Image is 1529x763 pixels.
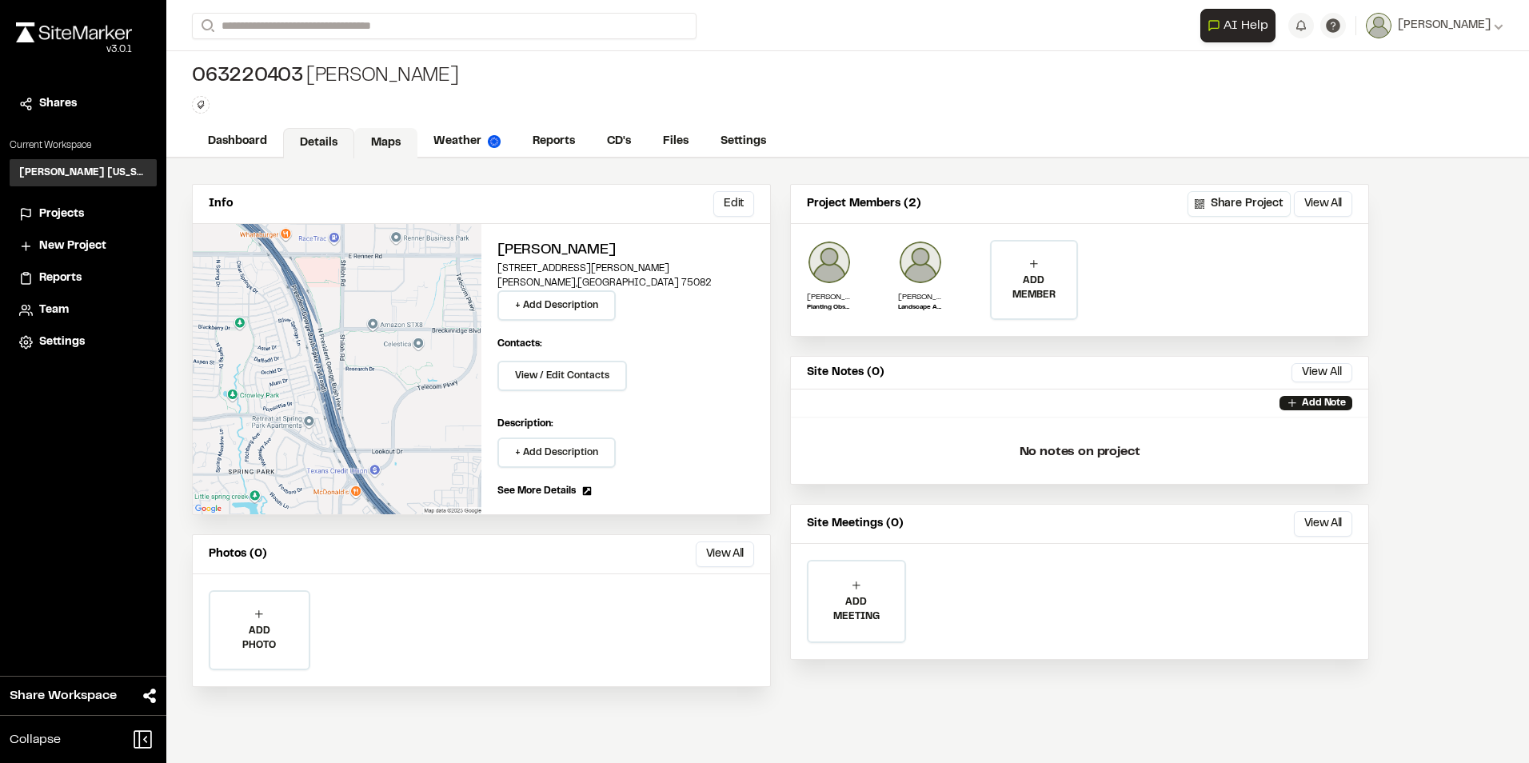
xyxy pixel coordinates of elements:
span: Shares [39,95,77,113]
button: + Add Description [497,290,616,321]
button: [PERSON_NAME] [1366,13,1503,38]
span: Collapse [10,730,61,749]
button: Open AI Assistant [1200,9,1275,42]
a: New Project [19,238,147,255]
img: rebrand.png [16,22,132,42]
p: Project Members (2) [807,195,921,213]
button: View / Edit Contacts [497,361,627,391]
a: Team [19,302,147,319]
a: Dashboard [192,126,283,157]
span: Team [39,302,69,319]
a: Files [647,126,705,157]
div: Oh geez...please don't... [16,42,132,57]
p: [PERSON_NAME] [807,291,852,303]
span: Share Workspace [10,686,117,705]
p: ADD MEMBER [992,274,1076,302]
span: Settings [39,334,85,351]
button: + Add Description [497,437,616,468]
a: CD's [591,126,647,157]
a: Details [283,128,354,158]
p: Current Workspace [10,138,157,153]
button: View All [1294,191,1352,217]
h2: [PERSON_NAME] [497,240,754,262]
button: View All [1291,363,1352,382]
p: No notes on project [804,426,1355,477]
button: Share Project [1188,191,1291,217]
span: AI Help [1224,16,1268,35]
a: Shares [19,95,147,113]
p: Photos (0) [209,545,267,563]
span: New Project [39,238,106,255]
p: Planting Observation and Landscape Island Inspection [807,303,852,313]
img: Brandon Mckinney [807,240,852,285]
a: Reports [19,270,147,287]
span: 063220403 [192,64,303,90]
p: ADD MEETING [808,595,904,624]
a: Maps [354,128,417,158]
button: Edit Tags [192,96,210,114]
div: Open AI Assistant [1200,9,1282,42]
img: User [1366,13,1391,38]
p: Info [209,195,233,213]
span: [PERSON_NAME] [1398,17,1491,34]
p: Description: [497,417,754,431]
p: [PERSON_NAME] , [GEOGRAPHIC_DATA] 75082 [497,276,754,290]
img: precipai.png [488,135,501,148]
p: Add Note [1302,396,1346,410]
div: [PERSON_NAME] [192,64,459,90]
span: Projects [39,206,84,223]
p: Site Notes (0) [807,364,884,381]
p: [STREET_ADDRESS][PERSON_NAME] [497,262,754,276]
span: Reports [39,270,82,287]
p: [PERSON_NAME] [898,291,943,303]
span: See More Details [497,484,576,498]
button: View All [696,541,754,567]
h3: [PERSON_NAME] [US_STATE] [19,166,147,180]
img: Nikolaus Adams [898,240,943,285]
p: Site Meetings (0) [807,515,904,533]
p: ADD PHOTO [210,624,309,653]
a: Weather [417,126,517,157]
button: View All [1294,511,1352,537]
a: Settings [19,334,147,351]
a: Reports [517,126,591,157]
p: Landscape Architect [898,303,943,313]
p: Contacts: [497,337,542,351]
a: Projects [19,206,147,223]
button: Search [192,13,221,39]
button: Edit [713,191,754,217]
a: Settings [705,126,782,157]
